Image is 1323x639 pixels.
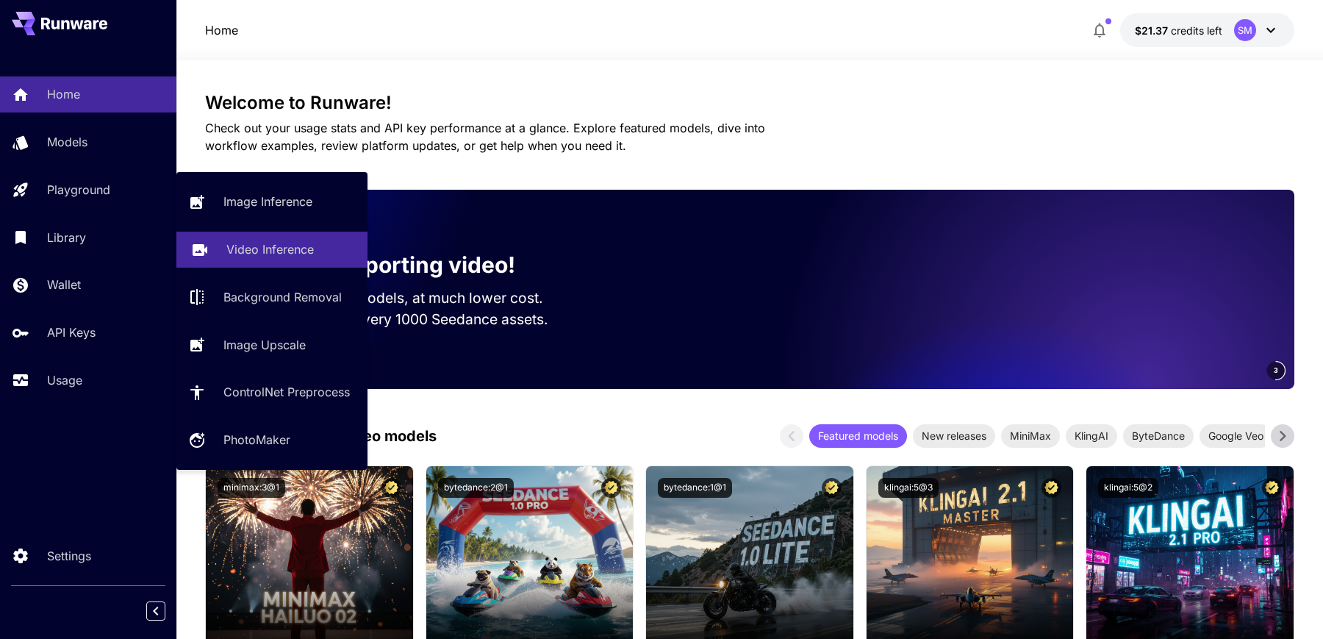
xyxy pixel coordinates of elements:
p: PhotoMaker [223,431,290,449]
span: Featured models [809,428,907,443]
p: Home [205,21,238,39]
p: Settings [47,547,91,565]
button: bytedance:1@1 [658,478,732,498]
span: KlingAI [1066,428,1117,443]
p: Playground [47,181,110,199]
span: ByteDance [1123,428,1194,443]
span: MiniMax [1001,428,1060,443]
a: ControlNet Preprocess [176,374,367,410]
p: Home [47,85,80,103]
button: $21.36929 [1120,13,1294,47]
span: Check out your usage stats and API key performance at a glance. Explore featured models, dive int... [205,121,765,153]
p: API Keys [47,324,96,341]
div: $21.36929 [1135,23,1222,38]
button: Certified Model – Vetted for best performance and includes a commercial license. [1041,478,1061,498]
button: Certified Model – Vetted for best performance and includes a commercial license. [381,478,401,498]
p: Save up to $50 for every 1000 Seedance assets. [229,309,571,330]
h3: Welcome to Runware! [205,93,1294,113]
span: Google Veo [1200,428,1272,443]
button: bytedance:2@1 [438,478,514,498]
a: Video Inference [176,232,367,268]
button: Certified Model – Vetted for best performance and includes a commercial license. [1262,478,1282,498]
p: Image Inference [223,193,312,210]
a: Background Removal [176,279,367,315]
p: Run the best video models, at much lower cost. [229,288,571,309]
button: Certified Model – Vetted for best performance and includes a commercial license. [822,478,842,498]
div: Collapse sidebar [157,598,176,624]
span: credits left [1171,24,1222,37]
a: PhotoMaker [176,422,367,458]
a: Image Upscale [176,326,367,363]
button: klingai:5@3 [878,478,939,498]
button: Collapse sidebar [146,601,165,621]
button: klingai:5@2 [1098,478,1158,498]
p: Background Removal [223,288,342,306]
button: Certified Model – Vetted for best performance and includes a commercial license. [601,478,621,498]
span: $21.37 [1135,24,1171,37]
p: Wallet [47,276,81,293]
p: Usage [47,371,82,389]
div: SM [1234,19,1256,41]
a: Image Inference [176,184,367,220]
p: Image Upscale [223,336,306,354]
p: Video Inference [226,240,314,258]
p: Library [47,229,86,246]
span: 3 [1274,365,1278,376]
p: ControlNet Preprocess [223,383,350,401]
nav: breadcrumb [205,21,238,39]
span: New releases [913,428,995,443]
p: Models [47,133,87,151]
button: minimax:3@1 [218,478,285,498]
p: Now supporting video! [270,249,515,282]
